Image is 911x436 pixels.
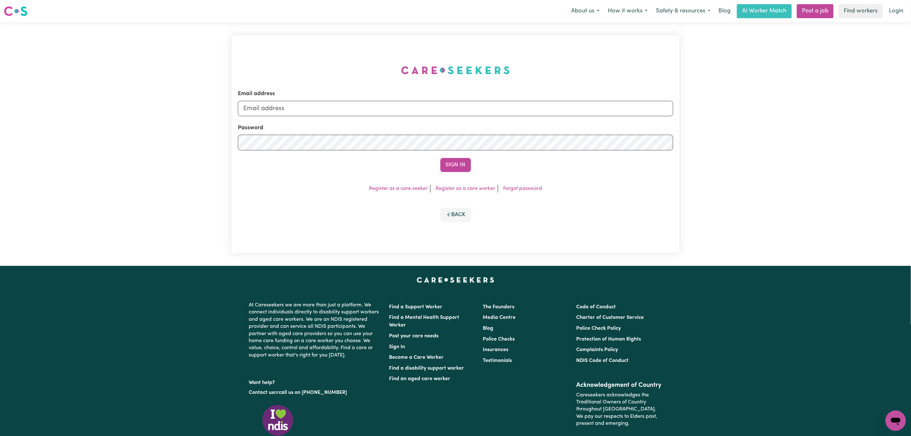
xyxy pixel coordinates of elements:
a: Register as a care seeker [369,186,428,191]
a: Code of Conduct [576,304,616,310]
a: Blog [483,326,493,331]
a: Charter of Customer Service [576,315,644,320]
a: Police Check Policy [576,326,621,331]
p: or [249,387,382,399]
button: Sign In [440,158,471,172]
a: Forgot password [503,186,542,191]
a: Testimonials [483,358,512,363]
p: Want help? [249,377,382,386]
a: call us on [PHONE_NUMBER] [279,390,347,395]
a: Careseekers logo [4,4,27,19]
p: At Careseekers we are more than just a platform. We connect individuals directly to disability su... [249,299,382,361]
a: Find a Support Worker [389,304,443,310]
a: Insurances [483,347,508,352]
a: Become a Care Worker [389,355,444,360]
a: Careseekers home page [417,277,494,282]
iframe: Button to launch messaging window, conversation in progress [885,410,906,431]
a: AI Worker Match [737,4,792,18]
a: Find a Mental Health Support Worker [389,315,459,328]
label: Email address [238,90,275,98]
a: Blog [715,4,734,18]
a: Police Checks [483,337,515,342]
a: Find a disability support worker [389,366,464,371]
a: The Founders [483,304,514,310]
a: Login [885,4,907,18]
a: Complaints Policy [576,347,618,352]
label: Password [238,124,263,132]
button: Back [440,208,471,222]
a: Find workers [839,4,883,18]
a: NDIS Code of Conduct [576,358,628,363]
input: Email address [238,101,673,116]
p: Careseekers acknowledges the Traditional Owners of Country throughout [GEOGRAPHIC_DATA]. We pay o... [576,389,662,430]
a: Sign In [389,344,405,350]
button: How it works [604,4,652,18]
button: Safety & resources [652,4,715,18]
a: Contact us [249,390,274,395]
a: Media Centre [483,315,516,320]
h2: Acknowledgement of Country [576,381,662,389]
a: Post a job [797,4,834,18]
button: About us [567,4,604,18]
a: Post your care needs [389,334,439,339]
a: Find an aged care worker [389,376,451,381]
img: Careseekers logo [4,5,27,17]
a: Protection of Human Rights [576,337,641,342]
a: Register as a care worker [436,186,495,191]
